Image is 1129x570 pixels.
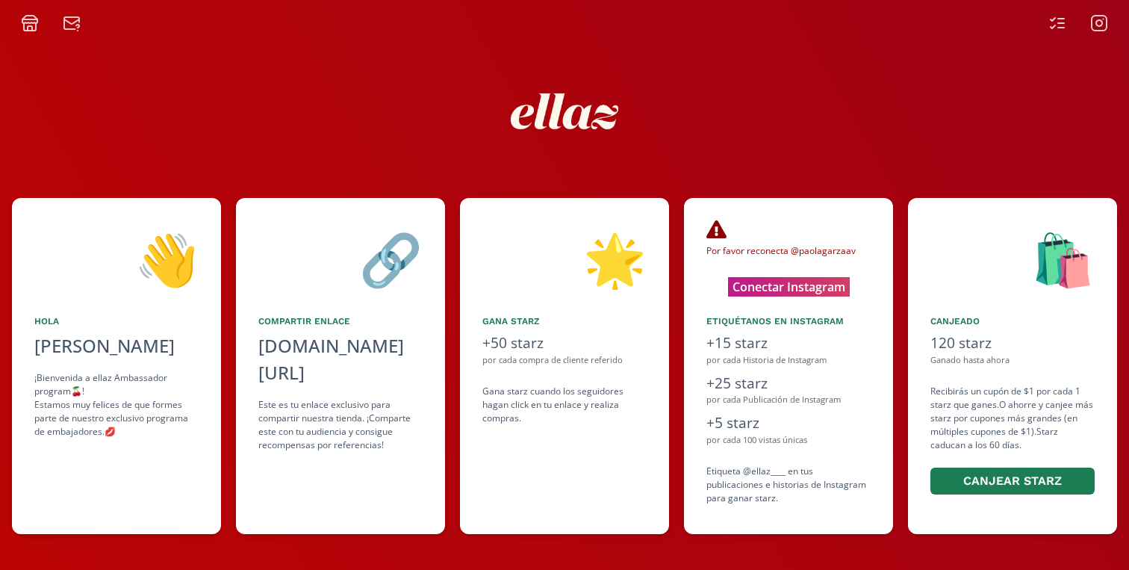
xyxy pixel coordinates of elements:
[482,332,647,354] div: +50 starz
[930,332,1095,354] div: 120 starz
[728,277,850,297] button: Conectar Instagram
[482,315,647,328] div: Gana starz
[497,44,632,179] img: nKmKAABZpYV7
[482,220,647,297] div: 🌟
[258,398,423,452] div: Este es tu enlace exclusivo para compartir nuestra tienda. ¡Comparte este con tu audiencia y cons...
[930,315,1095,328] div: Canjeado
[930,385,1095,498] div: Recibirás un cupón de $1 por cada 1 starz que ganes. O ahorre y canjee más starz por cupones más ...
[482,354,647,367] div: por cada compra de cliente referido
[34,371,199,439] div: ¡Bienvenida a ellaz Ambassador program🍒! Estamos muy felices de que formes parte de nuestro exclu...
[706,373,871,394] div: +25 starz
[706,412,871,434] div: +5 starz
[706,434,871,447] div: por cada 100 vistas únicas
[706,315,871,328] div: Etiquétanos en Instagram
[706,231,856,257] span: Por favor reconecta @paolagarzaav
[706,394,871,406] div: por cada Publicación de Instagram
[706,465,871,505] div: Etiqueta @ellaz____ en tus publicaciones e historias de Instagram para ganar starz.
[930,220,1095,297] div: 🛍️
[34,332,199,359] div: [PERSON_NAME]
[258,220,423,297] div: 🔗
[930,468,1095,495] button: Canjear starz
[258,315,423,328] div: Compartir Enlace
[706,332,871,354] div: +15 starz
[930,354,1095,367] div: Ganado hasta ahora
[258,332,423,386] div: [DOMAIN_NAME][URL]
[706,354,871,367] div: por cada Historia de Instagram
[34,315,199,328] div: Hola
[34,220,199,297] div: 👋
[482,385,647,425] div: Gana starz cuando los seguidores hagan click en tu enlace y realiza compras .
